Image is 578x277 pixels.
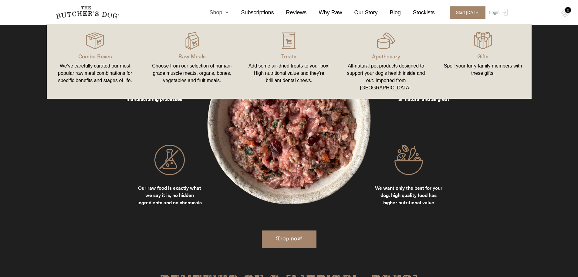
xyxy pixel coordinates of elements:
[274,9,307,17] a: Reviews
[54,62,137,84] div: We’ve carefully curated our most popular raw meal combinations for specific benefits and stages o...
[401,9,435,17] a: Stockists
[248,62,330,84] div: Add some air-dried treats to your box! High nutritional value and they're brilliant dental chews.
[241,30,338,93] a: Treats Add some air-dried treats to your box! High nutritional value and they're brilliant dental...
[444,6,488,19] a: Start [DATE]
[144,30,241,93] a: Raw Meals Choose from our selection of human-grade muscle meats, organs, bones, vegetables and fr...
[337,30,434,93] a: Apothecary All-natural pet products designed to support your dog’s health inside and out. Importe...
[565,7,571,13] div: 0
[378,9,401,17] a: Blog
[442,52,524,60] p: Gifts
[434,30,532,93] a: Gifts Spoil your furry family members with these gifts.
[151,62,233,84] div: Choose from our selection of human-grade muscle meats, organs, bones, vegetables and fruit meals.
[198,32,380,215] img: TBD_Duck-and-Cranberry_Bowl.png
[394,145,424,175] img: Why_Raw_4.png
[450,6,486,19] span: Start [DATE]
[197,9,229,17] a: Shop
[136,184,203,206] p: Our raw food is exactly what we say it is, no hidden ingredients and no chemicals
[375,184,442,206] p: We want only the best for your dog, high quality food has higher nutritional value
[307,9,342,17] a: Why Raw
[47,30,144,93] a: Combo Boxes We’ve carefully curated our most popular raw meal combinations for specific benefits ...
[229,9,274,17] a: Subscriptions
[151,52,233,60] p: Raw Meals
[561,9,569,17] img: TBD_Cart-Empty.png
[248,52,330,60] p: Treats
[342,9,378,17] a: Our Story
[154,145,185,175] img: Why_Raw_3.png
[442,62,524,77] div: Spoil your furry family members with these gifts.
[54,52,137,60] p: Combo Boxes
[345,52,427,60] p: Apothecary
[262,230,316,248] a: Shop now!
[345,62,427,92] div: All-natural pet products designed to support your dog’s health inside and out. Imported from [GEO...
[488,6,507,19] a: Login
